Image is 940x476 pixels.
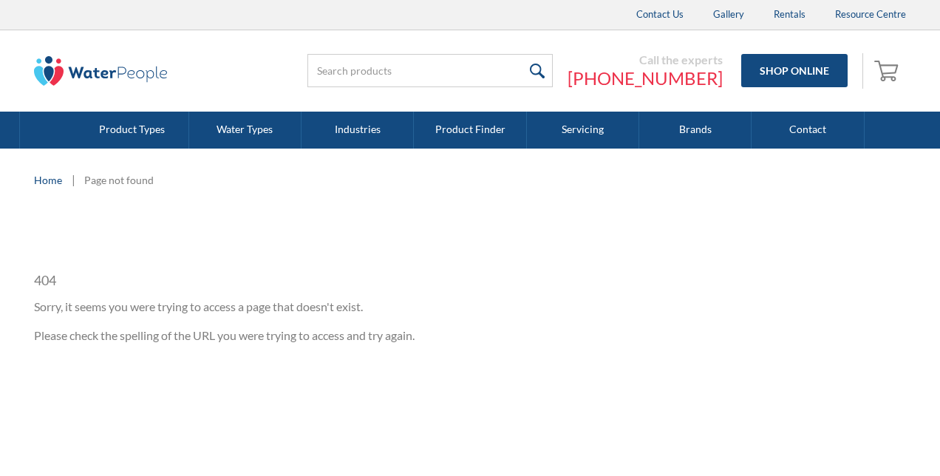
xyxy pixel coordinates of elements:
[741,54,848,87] a: Shop Online
[76,112,188,149] a: Product Types
[527,112,639,149] a: Servicing
[414,112,526,149] a: Product Finder
[189,112,302,149] a: Water Types
[302,112,414,149] a: Industries
[69,171,77,188] div: |
[568,67,723,89] a: [PHONE_NUMBER]
[84,172,154,188] div: Page not found
[34,327,610,344] p: Please check the spelling of the URL you were trying to access and try again.
[568,52,723,67] div: Call the experts
[34,271,610,290] h1: 404
[34,56,167,86] img: The Water People
[307,54,553,87] input: Search products
[639,112,752,149] a: Brands
[34,172,62,188] a: Home
[874,58,902,82] img: shopping cart
[34,298,610,316] p: Sorry, it seems you were trying to access a page that doesn't exist.
[871,53,906,89] a: Open cart
[752,112,864,149] a: Contact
